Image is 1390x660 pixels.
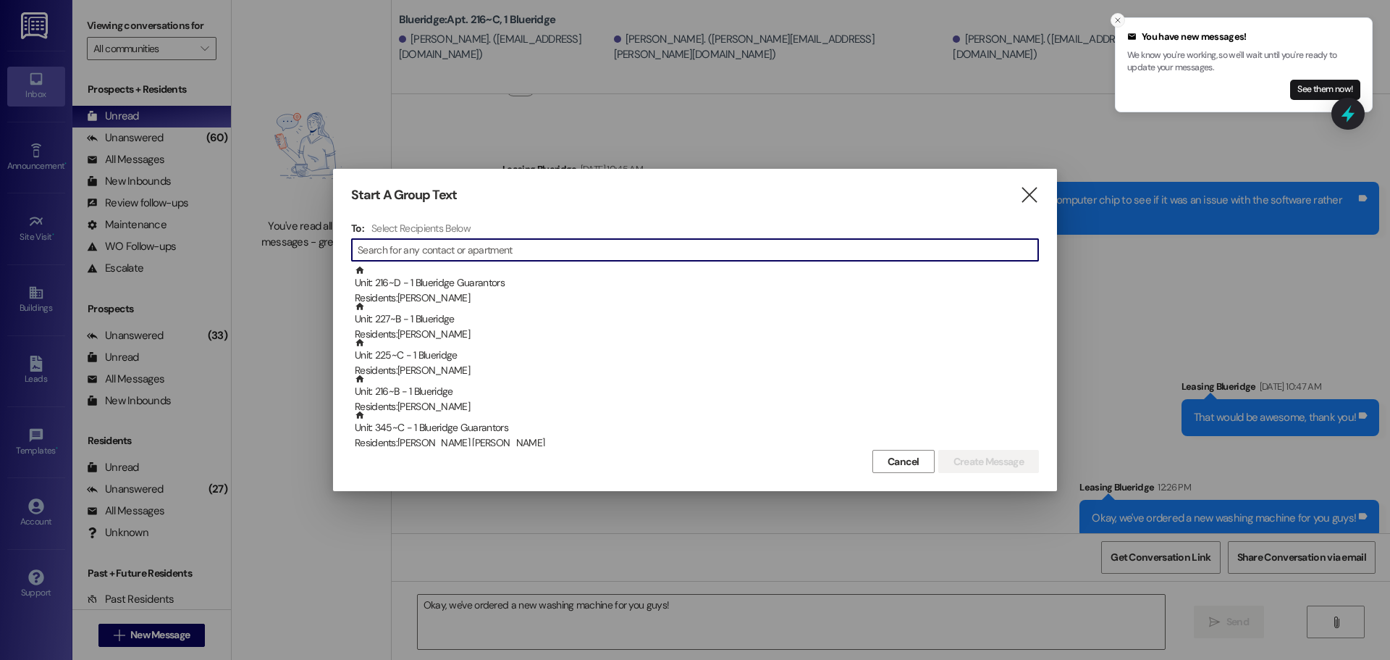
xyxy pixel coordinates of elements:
button: Close toast [1111,13,1125,28]
div: Unit: 345~C - 1 Blueridge Guarantors [355,410,1039,451]
div: Unit: 216~B - 1 BlueridgeResidents:[PERSON_NAME] [351,374,1039,410]
div: Residents: [PERSON_NAME] [PERSON_NAME] [355,435,1039,451]
button: Cancel [872,450,935,473]
h3: To: [351,222,364,235]
div: Unit: 216~D - 1 Blueridge GuarantorsResidents:[PERSON_NAME] [351,265,1039,301]
h3: Start A Group Text [351,187,457,204]
div: Residents: [PERSON_NAME] [355,327,1039,342]
div: Unit: 225~C - 1 Blueridge [355,338,1039,379]
div: Unit: 225~C - 1 BlueridgeResidents:[PERSON_NAME] [351,338,1039,374]
div: Residents: [PERSON_NAME] [355,291,1039,306]
div: Unit: 216~D - 1 Blueridge Guarantors [355,265,1039,306]
div: Unit: 216~B - 1 Blueridge [355,374,1039,415]
button: See them now! [1290,80,1360,100]
p: We know you're working, so we'll wait until you're ready to update your messages. [1127,49,1360,75]
div: Unit: 345~C - 1 Blueridge GuarantorsResidents:[PERSON_NAME] [PERSON_NAME] [351,410,1039,446]
i:  [1019,188,1039,203]
div: Residents: [PERSON_NAME] [355,363,1039,378]
span: Create Message [953,454,1024,469]
div: Residents: [PERSON_NAME] [355,399,1039,414]
input: Search for any contact or apartment [358,240,1038,260]
div: Unit: 227~B - 1 Blueridge [355,301,1039,343]
div: You have new messages! [1127,30,1360,44]
span: Cancel [888,454,919,469]
div: Unit: 227~B - 1 BlueridgeResidents:[PERSON_NAME] [351,301,1039,338]
button: Create Message [938,450,1039,473]
h4: Select Recipients Below [371,222,471,235]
